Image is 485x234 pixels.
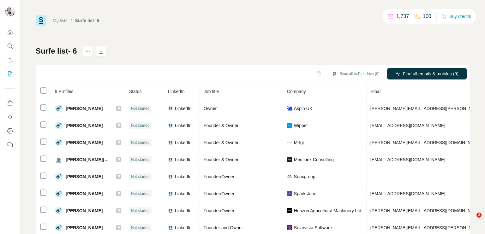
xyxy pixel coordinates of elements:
[294,208,361,214] span: Horizon Agricultural Machinery Ltd
[83,46,93,56] button: actions
[131,208,150,214] span: Not started
[294,122,308,129] span: Wippet
[129,89,142,94] span: Status
[66,122,103,129] span: [PERSON_NAME]
[66,190,103,197] span: [PERSON_NAME]
[55,190,63,197] img: Avatar
[53,18,68,23] a: My lists
[204,106,217,111] span: Owner
[370,157,445,162] span: [EMAIL_ADDRESS][DOMAIN_NAME]
[168,208,173,213] img: LinkedIn logo
[204,225,243,230] span: Founder and Owner
[396,13,409,20] p: 1,737
[168,140,173,145] img: LinkedIn logo
[287,140,292,145] img: company-logo
[294,173,315,180] span: Snaxgroup
[204,89,219,94] span: Job title
[287,106,292,111] img: company-logo
[287,225,292,230] img: company-logo
[55,89,73,94] span: 9 Profiles
[294,225,332,231] span: Solarvista Software
[55,224,63,231] img: Avatar
[370,140,482,145] span: [PERSON_NAME][EMAIL_ADDRESS][DOMAIN_NAME]
[294,139,304,146] span: Mrfgr
[5,54,15,66] button: Enrich CSV
[5,111,15,123] button: Use Surfe API
[55,207,63,214] img: Avatar
[327,69,384,79] button: Sync all to Pipedrive (9)
[175,139,192,146] span: LinkedIn
[287,208,292,213] img: company-logo
[204,140,239,145] span: Founder & Owner
[204,174,234,179] span: Founder/Owner
[370,123,445,128] span: [EMAIL_ADDRESS][DOMAIN_NAME]
[5,125,15,137] button: Dashboard
[204,123,239,128] span: Founder & Owner
[131,191,150,196] span: Not started
[131,123,150,128] span: Not started
[131,106,150,111] span: Not started
[131,225,150,231] span: Not started
[442,12,471,21] button: Buy credits
[175,105,192,112] span: LinkedIn
[66,208,103,214] span: [PERSON_NAME]
[168,106,173,111] img: LinkedIn logo
[370,89,381,94] span: Email
[168,123,173,128] img: LinkedIn logo
[175,190,192,197] span: LinkedIn
[55,105,63,112] img: Avatar
[403,71,458,77] span: Find all emails & mobiles (9)
[131,174,150,179] span: Not started
[5,40,15,52] button: Search
[66,139,103,146] span: [PERSON_NAME]
[66,105,103,112] span: [PERSON_NAME]
[168,191,173,196] img: LinkedIn logo
[168,157,173,162] img: LinkedIn logo
[387,68,467,79] button: Find all emails & mobiles (9)
[287,191,292,196] img: company-logo
[204,157,239,162] span: Founder & Owner
[175,225,192,231] span: LinkedIn
[5,97,15,109] button: Use Surfe on LinkedIn
[66,156,110,163] span: [PERSON_NAME][DATE]
[175,156,192,163] span: LinkedIn
[287,174,292,179] img: company-logo
[204,208,234,213] span: Founder/Owner
[131,157,150,162] span: Not started
[168,225,173,230] img: LinkedIn logo
[464,213,479,228] iframe: Intercom live chat
[168,89,185,94] span: LinkedIn
[66,225,103,231] span: [PERSON_NAME]
[287,157,292,162] img: company-logo
[131,140,150,145] span: Not started
[36,15,46,26] img: Surfe Logo
[55,122,63,129] img: Avatar
[36,46,77,56] h1: Surfe list- 6
[71,17,72,24] li: /
[175,122,192,129] span: LinkedIn
[5,6,15,16] img: Avatar
[476,213,482,218] span: 2
[5,68,15,79] button: My lists
[287,89,306,94] span: Company
[55,156,63,163] img: Avatar
[175,173,192,180] span: LinkedIn
[294,190,316,197] span: Sparkstone
[55,139,63,146] img: Avatar
[168,174,173,179] img: LinkedIn logo
[75,17,99,24] div: Surfe list- 6
[204,191,234,196] span: Founder/Owner
[55,173,63,180] img: Avatar
[66,173,103,180] span: [PERSON_NAME]
[5,139,15,150] button: Feedback
[370,208,482,213] span: [PERSON_NAME][EMAIL_ADDRESS][DOMAIN_NAME]
[175,208,192,214] span: LinkedIn
[294,105,312,112] span: Aspin UK
[423,13,431,20] p: 100
[370,191,445,196] span: [EMAIL_ADDRESS][DOMAIN_NAME]
[294,156,334,163] span: MediLink Consulting
[287,123,292,128] img: company-logo
[5,26,15,38] button: Quick start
